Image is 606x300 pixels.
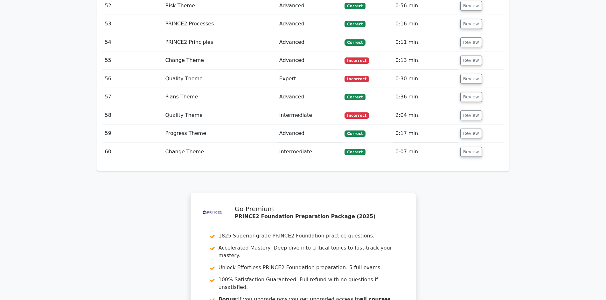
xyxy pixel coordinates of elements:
td: 56 [102,70,163,88]
td: Intermediate [277,143,342,161]
td: Advanced [277,124,342,143]
td: Advanced [277,15,342,33]
td: 0:11 min. [393,33,458,51]
td: Progress Theme [163,124,276,143]
td: Quality Theme [163,106,276,124]
td: 0:30 min. [393,70,458,88]
td: 0:07 min. [393,143,458,161]
td: Advanced [277,33,342,51]
span: Correct [345,149,365,155]
td: 54 [102,33,163,51]
button: Review [460,92,482,102]
td: 53 [102,15,163,33]
button: Review [460,129,482,138]
span: Incorrect [345,57,369,64]
button: Review [460,110,482,120]
td: Change Theme [163,143,276,161]
span: Incorrect [345,112,369,119]
span: Correct [345,130,365,137]
td: Intermediate [277,106,342,124]
td: PRINCE2 Principles [163,33,276,51]
button: Review [460,147,482,157]
span: Correct [345,94,365,100]
td: Plans Theme [163,88,276,106]
button: Review [460,19,482,29]
span: Incorrect [345,76,369,82]
span: Correct [345,3,365,9]
td: Advanced [277,51,342,70]
td: PRINCE2 Processes [163,15,276,33]
span: Correct [345,21,365,27]
td: 57 [102,88,163,106]
button: Review [460,1,482,11]
td: 2:04 min. [393,106,458,124]
td: 0:13 min. [393,51,458,70]
td: 58 [102,106,163,124]
td: 0:36 min. [393,88,458,106]
button: Review [460,74,482,84]
td: 55 [102,51,163,70]
button: Review [460,56,482,65]
td: 0:16 min. [393,15,458,33]
td: Advanced [277,88,342,106]
td: 59 [102,124,163,143]
td: Change Theme [163,51,276,70]
span: Correct [345,39,365,46]
td: 60 [102,143,163,161]
td: Quality Theme [163,70,276,88]
td: Expert [277,70,342,88]
button: Review [460,37,482,47]
td: 0:17 min. [393,124,458,143]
